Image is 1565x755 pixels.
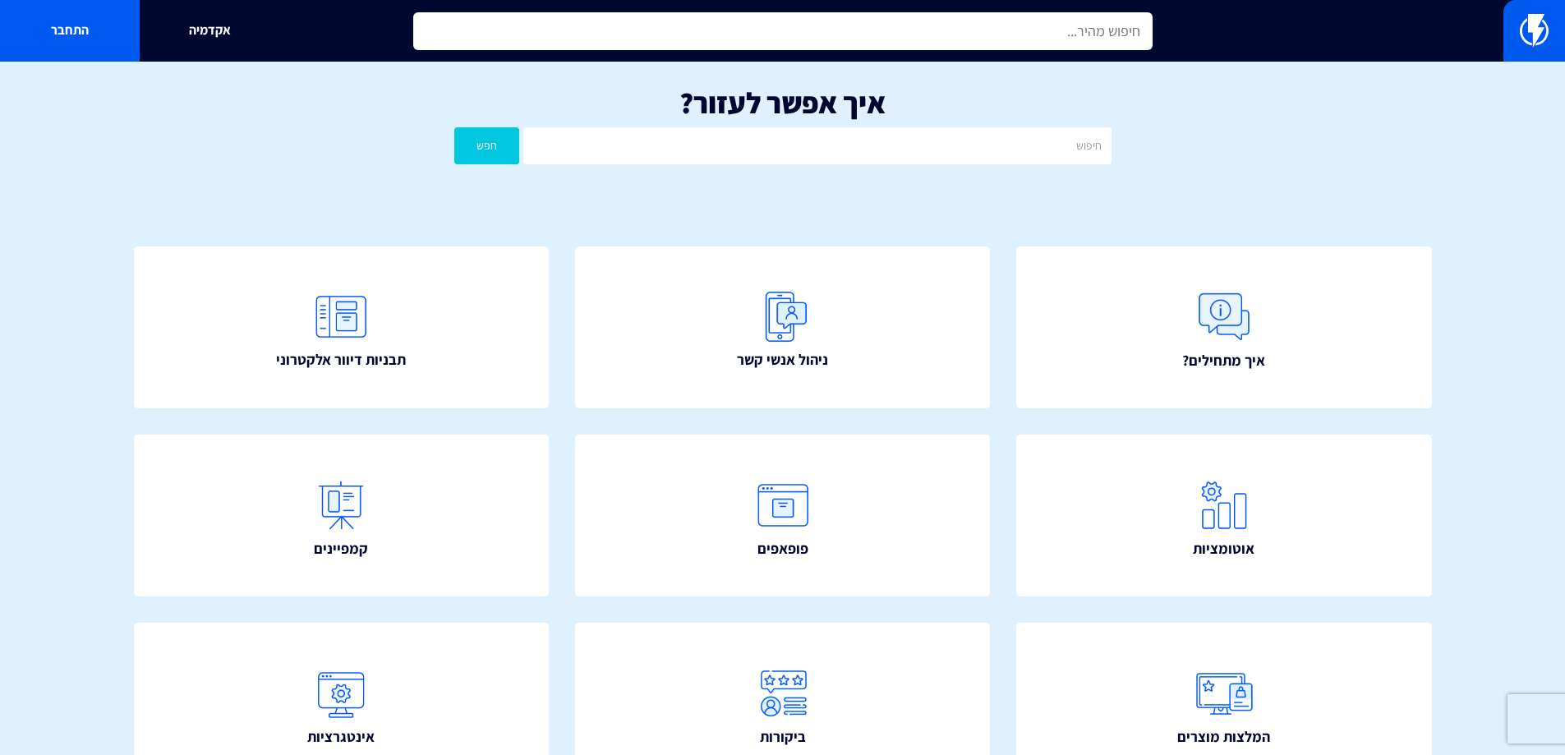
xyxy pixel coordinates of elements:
[757,538,808,559] span: פופאפים
[1016,435,1432,597] a: אוטומציות
[314,538,368,559] span: קמפיינים
[1193,538,1254,559] span: אוטומציות
[307,726,375,748] span: אינטגרציות
[575,435,991,597] a: פופאפים
[737,349,828,371] span: ניהול אנשי קשר
[1016,246,1432,409] a: איך מתחילים?
[276,349,406,371] span: תבניות דיוור אלקטרוני
[413,12,1153,50] input: חיפוש מהיר...
[134,435,550,597] a: קמפיינים
[454,127,520,164] button: חפש
[575,246,991,409] a: ניהול אנשי קשר
[1177,726,1270,748] span: המלצות מוצרים
[523,127,1111,164] input: חיפוש
[25,86,1540,119] h1: איך אפשר לעזור?
[134,246,550,409] a: תבניות דיוור אלקטרוני
[760,726,806,748] span: ביקורות
[1182,350,1265,371] span: איך מתחילים?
